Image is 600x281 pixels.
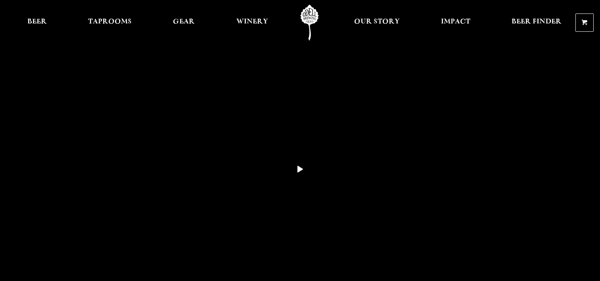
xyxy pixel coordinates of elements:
span: Winery [236,19,268,25]
a: Impact [436,5,475,40]
a: Gear [168,5,200,40]
a: Taprooms [83,5,137,40]
a: Winery [231,5,273,40]
span: Beer Finder [512,19,562,25]
span: Our Story [354,19,400,25]
span: Gear [173,19,195,25]
a: Beer Finder [506,5,567,40]
a: Odell Home [295,5,324,40]
span: Beer [27,19,47,25]
a: Our Story [349,5,405,40]
span: Impact [441,19,470,25]
span: Taprooms [88,19,132,25]
a: Beer [22,5,52,40]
